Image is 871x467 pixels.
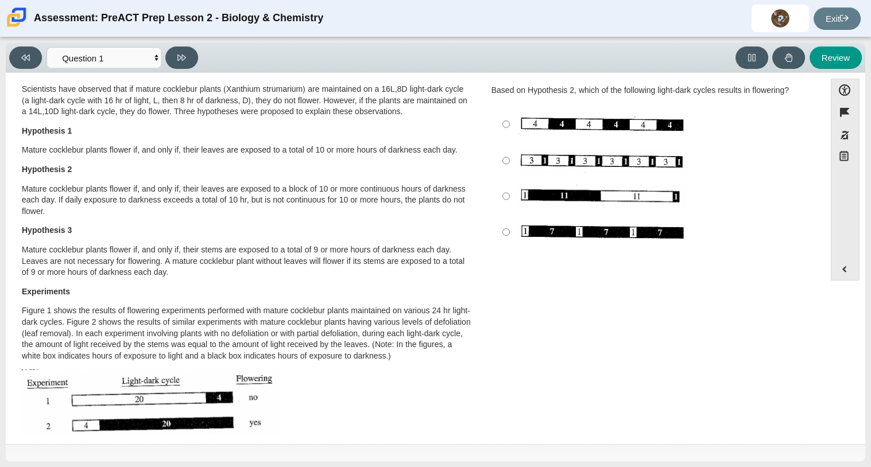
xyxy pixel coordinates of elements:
img: 8a3b969d-7a5f-4c08-96f9-aae403b5d36c.png [515,110,688,138]
p: Figure 1 shows the results of flowering experiments performed with mature cocklebur plants mainta... [22,305,473,361]
strong: Hypothesis 1 [22,126,72,136]
img: 15e455ee-0c9d-49b0-b4f4-c6d59d7e4b81.png [515,183,687,209]
strong: Experiments [22,286,70,297]
p: Mature cocklebur plants flower if, and only if, their leaves are exposed to a block of 10 or more... [22,184,473,217]
img: 8e1109cf-cb2c-4980-9d29-373bda59f777.png [515,148,687,174]
img: jayco.aguilerapere.aKbUsl [771,9,789,28]
p: Mature cocklebur plants flower if, and only if, their stems are exposed to a total of 9 or more h... [22,244,473,278]
div: Assessment: PreACT Prep Lesson 2 - Biology & Chemistry [34,5,323,32]
p: Mature cocklebur plants flower if, and only if, their leaves are exposed to a total of 10 or more... [22,145,473,156]
a: Carmen School of Science & Technology [5,21,29,31]
button: Raise Your Hand [772,46,805,69]
a: Exit [814,7,861,30]
img: Carmen School of Science & Technology [5,5,29,29]
button: Flag item [831,101,860,123]
button: Open Accessibility Menu [831,79,860,101]
button: Expand menu. Displays the button labels. [831,258,859,280]
strong: Hypothesis 3 [22,225,72,235]
div: Assessment items [11,79,819,439]
p: Scientists have observed that if mature cocklebur plants (Xanthium strumarium) are maintained on ... [22,84,473,118]
button: Notepad [831,146,860,170]
button: Review [810,46,862,69]
img: f5e65ee1-870c-4f0d-ad95-f74d8b44159c.png [515,219,689,245]
div: Based on Hypothesis 2, which of the following light-dark cycles results in flowering? [491,85,811,96]
strong: Hypothesis 2 [22,164,72,174]
button: Toggle response masking [831,124,860,146]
